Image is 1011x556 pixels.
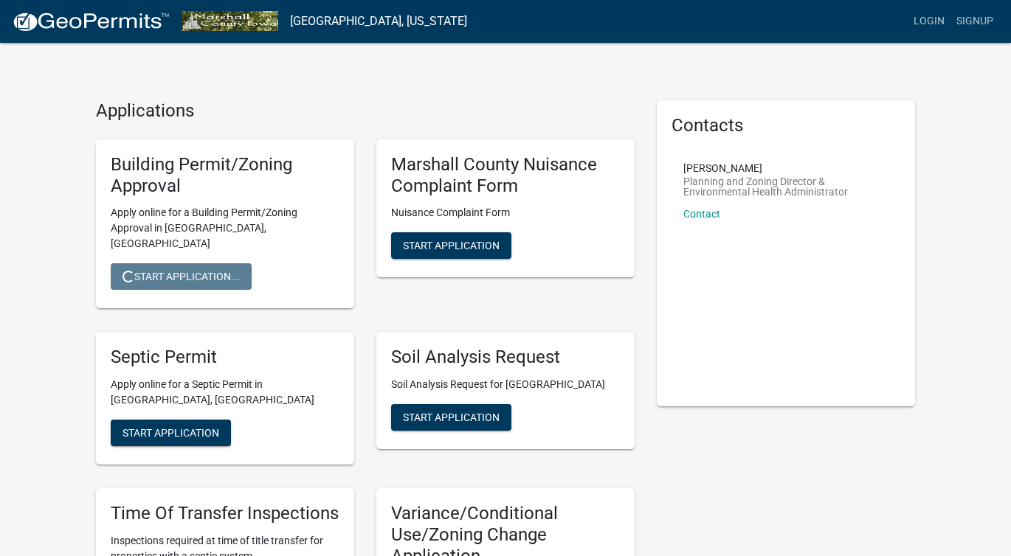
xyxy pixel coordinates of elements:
p: Apply online for a Building Permit/Zoning Approval in [GEOGRAPHIC_DATA], [GEOGRAPHIC_DATA] [111,205,339,251]
img: Marshall County, Iowa [182,11,278,31]
p: Soil Analysis Request for [GEOGRAPHIC_DATA] [391,377,620,392]
h5: Time Of Transfer Inspections [111,503,339,524]
h5: Soil Analysis Request [391,347,620,368]
p: Apply online for a Septic Permit in [GEOGRAPHIC_DATA], [GEOGRAPHIC_DATA] [111,377,339,408]
a: Signup [950,7,999,35]
span: Start Application... [123,271,240,282]
span: Start Application [403,240,500,251]
h5: Marshall County Nuisance Complaint Form [391,154,620,197]
h5: Building Permit/Zoning Approval [111,154,339,197]
a: Login [908,7,950,35]
p: Planning and Zoning Director & Environmental Health Administrator [683,176,888,197]
p: [PERSON_NAME] [683,163,888,173]
button: Start Application [111,420,231,446]
button: Start Application [391,404,511,431]
h4: Applications [96,100,635,122]
button: Start Application... [111,263,252,290]
span: Start Application [123,427,219,439]
p: Nuisance Complaint Form [391,205,620,220]
a: Contact [683,208,720,220]
h5: Septic Permit [111,347,339,368]
h5: Contacts [672,115,900,136]
button: Start Application [391,232,511,259]
a: [GEOGRAPHIC_DATA], [US_STATE] [290,9,467,34]
span: Start Application [403,411,500,423]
